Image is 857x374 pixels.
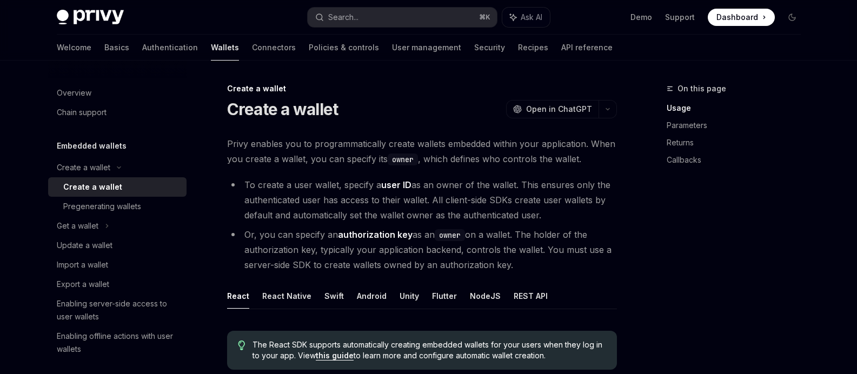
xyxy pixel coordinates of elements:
[63,181,122,193] div: Create a wallet
[142,35,198,61] a: Authentication
[667,151,809,169] a: Callbacks
[227,283,249,309] button: React
[783,9,801,26] button: Toggle dark mode
[667,134,809,151] a: Returns
[324,283,344,309] button: Swift
[518,35,548,61] a: Recipes
[227,83,617,94] div: Create a wallet
[57,35,91,61] a: Welcome
[630,12,652,23] a: Demo
[316,351,354,360] a: this guide
[48,236,187,255] a: Update a wallet
[667,117,809,134] a: Parameters
[48,294,187,326] a: Enabling server-side access to user wallets
[57,239,112,252] div: Update a wallet
[338,229,413,240] strong: authorization key
[400,283,419,309] button: Unity
[57,330,180,356] div: Enabling offline actions with user wallets
[57,161,110,174] div: Create a wallet
[227,99,338,119] h1: Create a wallet
[357,283,387,309] button: Android
[48,103,187,122] a: Chain support
[667,99,809,117] a: Usage
[57,86,91,99] div: Overview
[48,177,187,197] a: Create a wallet
[57,297,180,323] div: Enabling server-side access to user wallets
[506,100,599,118] button: Open in ChatGPT
[561,35,613,61] a: API reference
[479,13,490,22] span: ⌘ K
[308,8,497,27] button: Search...⌘K
[48,326,187,359] a: Enabling offline actions with user wallets
[262,283,311,309] button: React Native
[435,229,465,241] code: owner
[57,106,107,119] div: Chain support
[104,35,129,61] a: Basics
[381,179,411,190] strong: user ID
[238,340,245,350] svg: Tip
[432,283,457,309] button: Flutter
[227,227,617,272] li: Or, you can specify an as an on a wallet. The holder of the authorization key, typically your app...
[48,83,187,103] a: Overview
[665,12,695,23] a: Support
[708,9,775,26] a: Dashboard
[514,283,548,309] button: REST API
[526,104,592,115] span: Open in ChatGPT
[521,12,542,23] span: Ask AI
[309,35,379,61] a: Policies & controls
[57,278,109,291] div: Export a wallet
[211,35,239,61] a: Wallets
[227,177,617,223] li: To create a user wallet, specify a as an owner of the wallet. This ensures only the authenticated...
[328,11,358,24] div: Search...
[392,35,461,61] a: User management
[57,10,124,25] img: dark logo
[474,35,505,61] a: Security
[716,12,758,23] span: Dashboard
[388,153,418,165] code: owner
[253,339,606,361] span: The React SDK supports automatically creating embedded wallets for your users when they log in to...
[57,258,108,271] div: Import a wallet
[502,8,550,27] button: Ask AI
[48,275,187,294] a: Export a wallet
[470,283,501,309] button: NodeJS
[57,219,98,232] div: Get a wallet
[252,35,296,61] a: Connectors
[57,139,127,152] h5: Embedded wallets
[227,136,617,166] span: Privy enables you to programmatically create wallets embedded within your application. When you c...
[63,200,141,213] div: Pregenerating wallets
[48,255,187,275] a: Import a wallet
[677,82,726,95] span: On this page
[48,197,187,216] a: Pregenerating wallets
